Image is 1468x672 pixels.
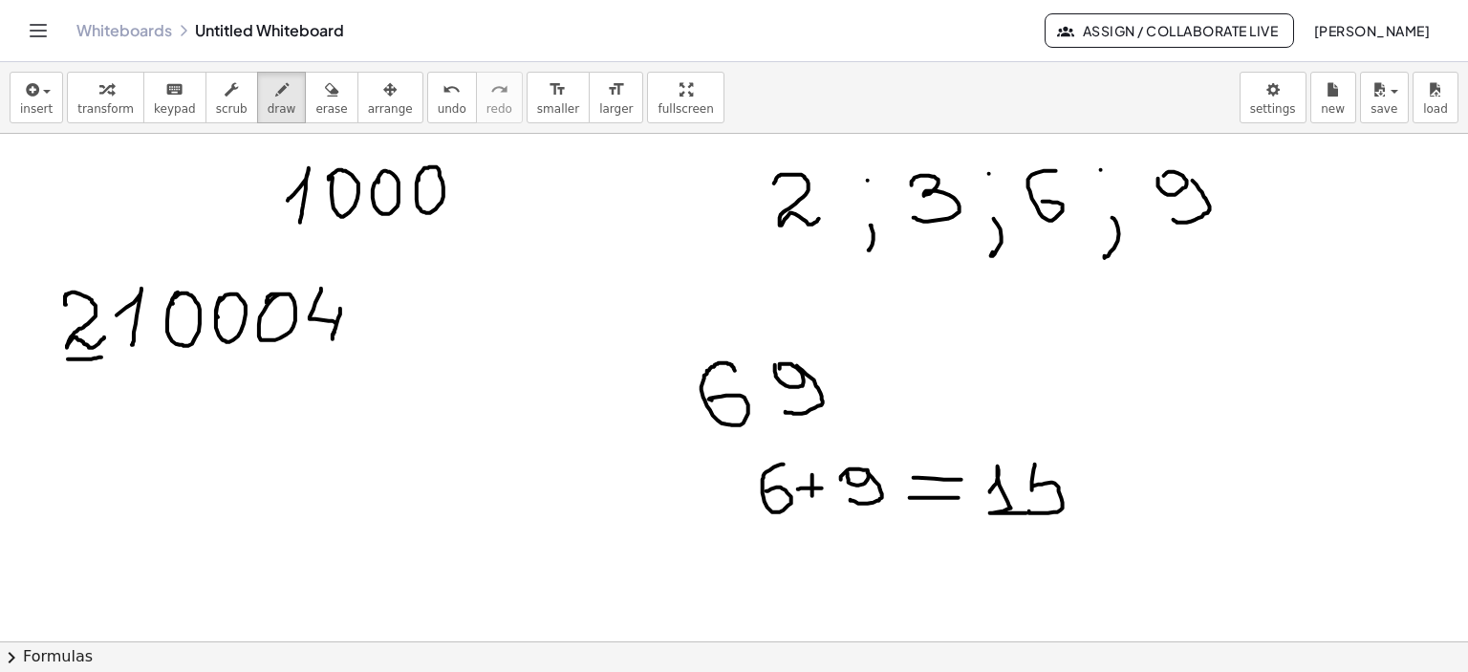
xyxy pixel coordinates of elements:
[165,78,183,101] i: keyboard
[647,72,723,123] button: fullscreen
[537,102,579,116] span: smaller
[443,78,461,101] i: undo
[1423,102,1448,116] span: load
[486,102,512,116] span: redo
[216,102,248,116] span: scrub
[438,102,466,116] span: undo
[490,78,508,101] i: redo
[658,102,713,116] span: fullscreen
[315,102,347,116] span: erase
[607,78,625,101] i: format_size
[1250,102,1296,116] span: settings
[257,72,307,123] button: draw
[476,72,523,123] button: redoredo
[1413,72,1458,123] button: load
[357,72,423,123] button: arrange
[268,102,296,116] span: draw
[427,72,477,123] button: undoundo
[549,78,567,101] i: format_size
[143,72,206,123] button: keyboardkeypad
[1360,72,1409,123] button: save
[305,72,357,123] button: erase
[154,102,196,116] span: keypad
[1310,72,1356,123] button: new
[1313,22,1430,39] span: [PERSON_NAME]
[527,72,590,123] button: format_sizesmaller
[589,72,643,123] button: format_sizelarger
[77,102,134,116] span: transform
[368,102,413,116] span: arrange
[1371,102,1397,116] span: save
[599,102,633,116] span: larger
[1298,13,1445,48] button: [PERSON_NAME]
[1061,22,1278,39] span: Assign / Collaborate Live
[67,72,144,123] button: transform
[1240,72,1306,123] button: settings
[205,72,258,123] button: scrub
[1045,13,1294,48] button: Assign / Collaborate Live
[1321,102,1345,116] span: new
[76,21,172,40] a: Whiteboards
[23,15,54,46] button: Toggle navigation
[10,72,63,123] button: insert
[20,102,53,116] span: insert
